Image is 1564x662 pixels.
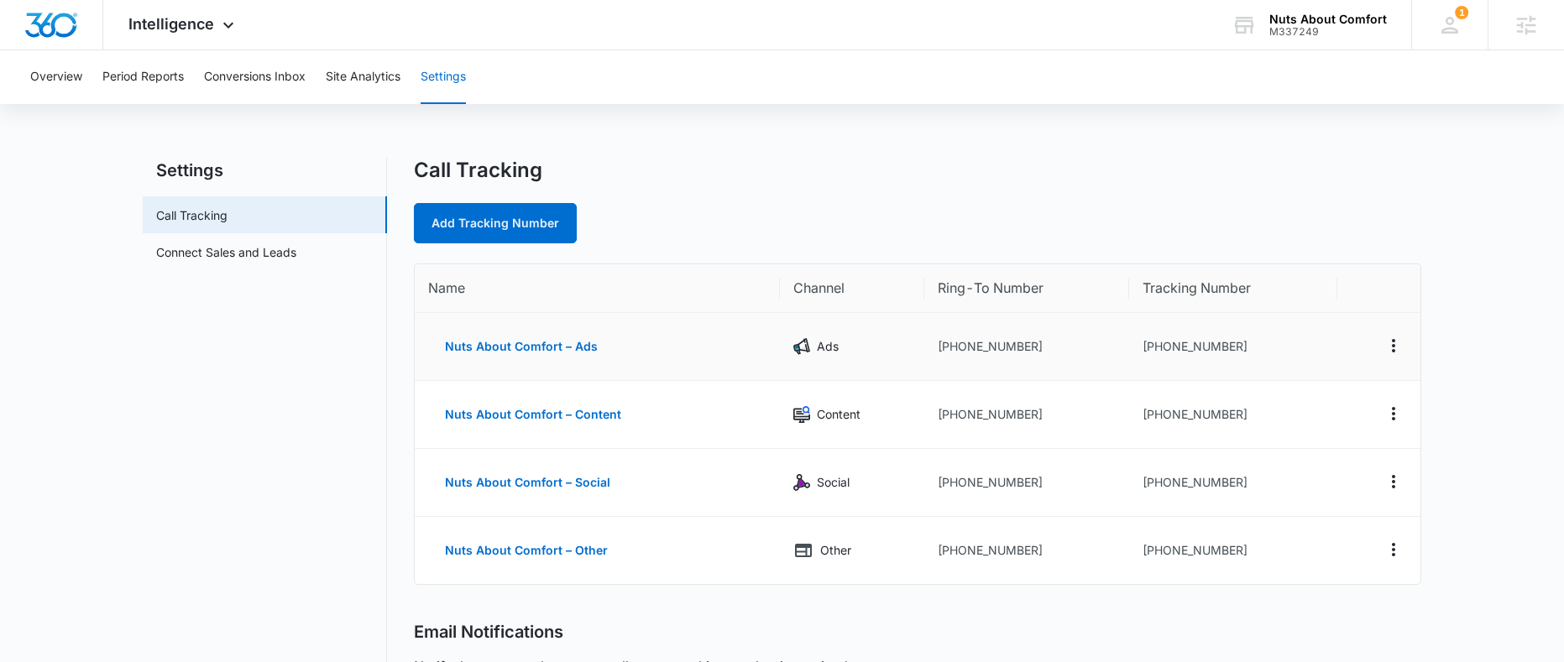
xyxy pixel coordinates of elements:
button: Nuts About Comfort – Social [428,462,627,503]
p: Social [817,473,850,492]
button: Settings [421,50,466,104]
div: notifications count [1455,6,1468,19]
th: Ring-To Number [924,264,1129,313]
button: Nuts About Comfort – Content [428,394,638,435]
div: account name [1269,13,1387,26]
a: Connect Sales and Leads [156,243,296,261]
button: Nuts About Comfort – Ads [428,326,615,367]
button: Actions [1380,400,1407,427]
img: Content [793,406,810,423]
td: [PHONE_NUMBER] [924,381,1129,449]
th: Channel [780,264,925,313]
a: Add Tracking Number [414,203,577,243]
div: account id [1269,26,1387,38]
div: v 4.0.25 [47,27,82,40]
button: Actions [1380,468,1407,495]
img: website_grey.svg [27,44,40,57]
td: [PHONE_NUMBER] [924,449,1129,517]
span: 1 [1455,6,1468,19]
button: Actions [1380,332,1407,359]
span: Intelligence [128,15,214,33]
button: Actions [1380,536,1407,563]
h1: Call Tracking [414,158,542,183]
td: [PHONE_NUMBER] [1129,517,1337,584]
th: Tracking Number [1129,264,1337,313]
td: [PHONE_NUMBER] [924,517,1129,584]
button: Period Reports [102,50,184,104]
td: [PHONE_NUMBER] [1129,313,1337,381]
p: Content [817,405,860,424]
td: [PHONE_NUMBER] [924,313,1129,381]
img: logo_orange.svg [27,27,40,40]
img: Ads [793,338,810,355]
img: Social [793,474,810,491]
th: Name [415,264,780,313]
button: Nuts About Comfort – Other [428,530,625,571]
h2: Email Notifications [414,622,563,643]
div: Keywords by Traffic [186,99,283,110]
a: Call Tracking [156,206,228,224]
button: Conversions Inbox [204,50,306,104]
div: Domain: [DOMAIN_NAME] [44,44,185,57]
img: tab_keywords_by_traffic_grey.svg [167,97,180,111]
p: Other [820,541,851,560]
h2: Settings [143,158,387,183]
button: Overview [30,50,82,104]
td: [PHONE_NUMBER] [1129,449,1337,517]
button: Site Analytics [326,50,400,104]
div: Domain Overview [64,99,150,110]
img: tab_domain_overview_orange.svg [45,97,59,111]
p: Ads [817,337,839,356]
td: [PHONE_NUMBER] [1129,381,1337,449]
